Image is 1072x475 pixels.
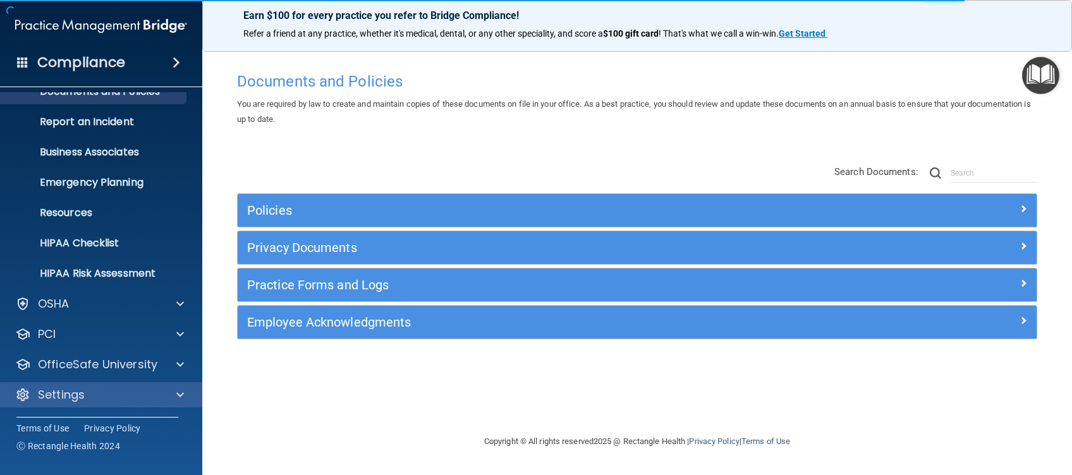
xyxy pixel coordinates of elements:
[247,241,827,255] h5: Privacy Documents
[8,85,181,98] p: Documents and Policies
[8,116,181,128] p: Report an Incident
[84,422,141,435] a: Privacy Policy
[15,296,184,311] a: OSHA
[779,28,827,39] a: Get Started
[8,146,181,159] p: Business Associates
[237,73,1037,90] h4: Documents and Policies
[16,422,69,435] a: Terms of Use
[15,13,187,39] img: PMB logo
[15,357,184,372] a: OfficeSafe University
[38,357,157,372] p: OfficeSafe University
[834,166,918,177] span: Search Documents:
[741,436,790,446] a: Terms of Use
[659,28,779,39] span: ! That's what we call a win-win.
[37,54,125,71] h4: Compliance
[243,28,603,39] span: Refer a friend at any practice, whether it's medical, dental, or any other speciality, and score a
[930,167,941,179] img: ic-search.3b580494.png
[247,312,1027,332] a: Employee Acknowledgments
[38,387,85,402] p: Settings
[243,9,1031,21] p: Earn $100 for every practice you refer to Bridge Compliance!
[406,421,868,462] div: Copyright © All rights reserved 2025 @ Rectangle Health | |
[951,164,1037,183] input: Search
[247,278,827,292] h5: Practice Forms and Logs
[689,436,739,446] a: Privacy Policy
[38,296,70,311] p: OSHA
[247,200,1027,220] a: Policies
[1022,57,1059,94] button: Open Resource Center
[15,387,184,402] a: Settings
[38,327,56,342] p: PCI
[247,237,1027,258] a: Privacy Documents
[247,203,827,217] h5: Policies
[247,315,827,329] h5: Employee Acknowledgments
[8,207,181,219] p: Resources
[8,176,181,189] p: Emergency Planning
[8,267,181,280] p: HIPAA Risk Assessment
[15,327,184,342] a: PCI
[237,99,1031,124] span: You are required by law to create and maintain copies of these documents on file in your office. ...
[247,275,1027,295] a: Practice Forms and Logs
[779,28,825,39] strong: Get Started
[16,440,120,452] span: Ⓒ Rectangle Health 2024
[603,28,659,39] strong: $100 gift card
[8,237,181,250] p: HIPAA Checklist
